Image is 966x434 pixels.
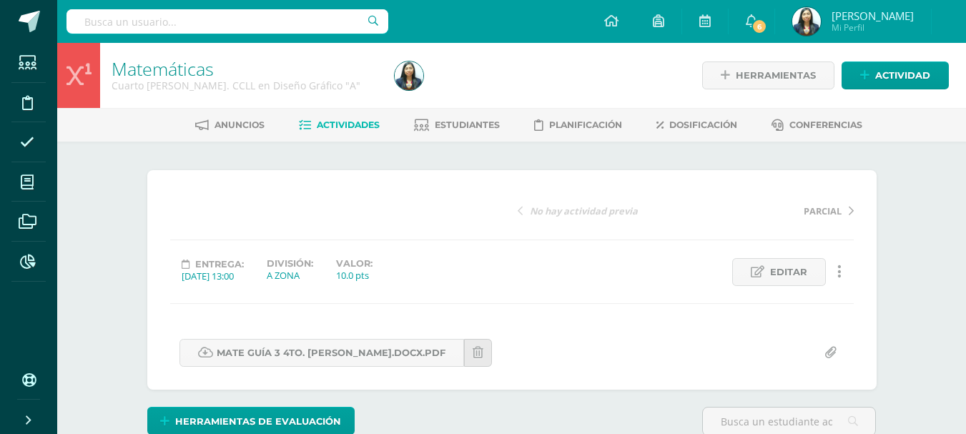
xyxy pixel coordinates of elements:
input: Busca un usuario... [66,9,388,34]
a: MATE GUÍA 3 4TO. [PERSON_NAME].docx.pdf [179,339,464,367]
span: Conferencias [789,119,862,130]
div: [DATE] 13:00 [182,270,244,282]
span: 6 [751,19,767,34]
a: Actividad [842,61,949,89]
a: PARCIAL [686,203,854,217]
a: Herramientas [702,61,834,89]
span: Dosificación [669,119,737,130]
h1: Matemáticas [112,59,378,79]
div: A ZONA [267,269,313,282]
span: PARCIAL [804,204,842,217]
span: No hay actividad previa [530,204,638,217]
img: 8b777112c5e13c44b23954df52cbbee5.png [395,61,423,90]
span: Planificación [549,119,622,130]
a: Estudiantes [414,114,500,137]
span: Actividad [875,62,930,89]
span: Editar [770,259,807,285]
div: 10.0 pts [336,269,373,282]
span: Estudiantes [435,119,500,130]
a: Matemáticas [112,56,214,81]
a: Actividades [299,114,380,137]
a: Dosificación [656,114,737,137]
span: Actividades [317,119,380,130]
span: Anuncios [215,119,265,130]
a: Anuncios [195,114,265,137]
span: Mi Perfil [832,21,914,34]
span: [PERSON_NAME] [832,9,914,23]
span: Entrega: [195,259,244,270]
label: División: [267,258,313,269]
span: Herramientas [736,62,816,89]
div: Cuarto Bach. CCLL en Diseño Gráfico 'A' [112,79,378,92]
a: Planificación [534,114,622,137]
img: 8b777112c5e13c44b23954df52cbbee5.png [792,7,821,36]
label: Valor: [336,258,373,269]
a: Conferencias [772,114,862,137]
